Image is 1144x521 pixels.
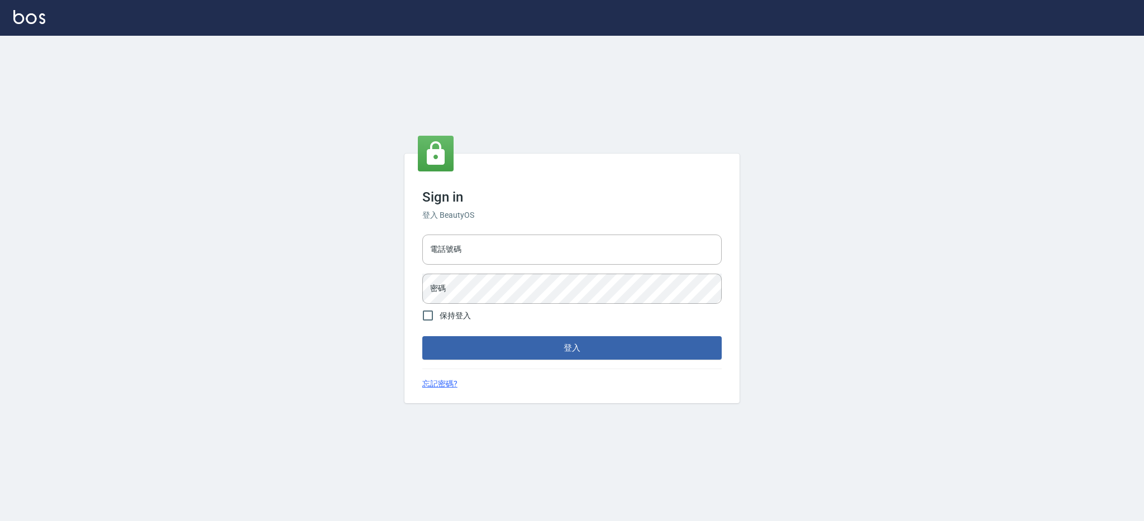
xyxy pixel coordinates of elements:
[422,209,722,221] h6: 登入 BeautyOS
[422,189,722,205] h3: Sign in
[422,336,722,360] button: 登入
[440,310,471,322] span: 保持登入
[13,10,45,24] img: Logo
[422,378,457,390] a: 忘記密碼?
